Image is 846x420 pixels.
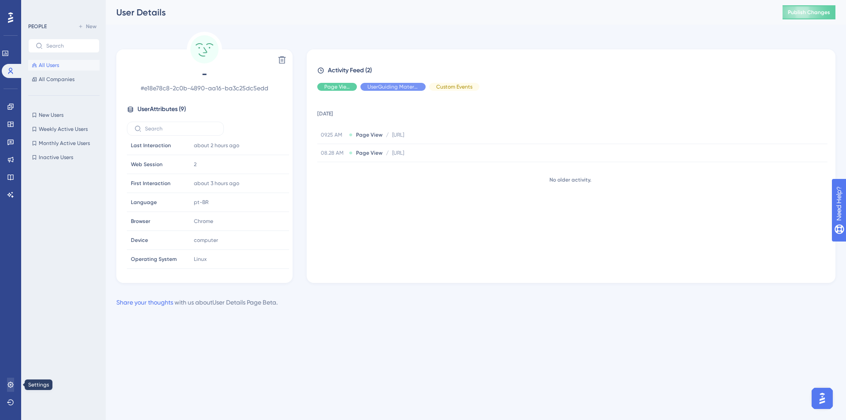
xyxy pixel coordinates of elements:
[28,74,100,85] button: All Companies
[386,131,389,138] span: /
[39,154,73,161] span: Inactive Users
[131,199,157,206] span: Language
[356,131,382,138] span: Page View
[39,126,88,133] span: Weekly Active Users
[75,21,100,32] button: New
[39,112,63,119] span: New Users
[131,142,171,149] span: Last Interaction
[39,76,74,83] span: All Companies
[328,65,372,76] span: Activity Feed (2)
[783,5,835,19] button: Publish Changes
[367,83,419,90] span: UserGuiding Material
[194,199,208,206] span: pt-BR
[39,140,90,147] span: Monthly Active Users
[194,218,213,225] span: Chrome
[28,124,100,134] button: Weekly Active Users
[127,83,282,93] span: # e18e78c8-2c0b-4890-aa16-ba3c25dc5edd
[788,9,830,16] span: Publish Changes
[131,237,148,244] span: Device
[28,60,100,71] button: All Users
[194,180,239,186] time: about 3 hours ago
[145,126,216,132] input: Search
[131,218,150,225] span: Browser
[39,62,59,69] span: All Users
[86,23,96,30] span: New
[21,2,55,13] span: Need Help?
[356,149,382,156] span: Page View
[137,104,186,115] span: User Attributes ( 9 )
[321,131,345,138] span: 09.25 AM
[317,98,827,126] td: [DATE]
[131,161,163,168] span: Web Session
[321,149,345,156] span: 08.28 AM
[194,142,239,149] time: about 2 hours ago
[386,149,389,156] span: /
[392,149,404,156] span: [URL]
[116,297,278,308] div: with us about User Details Page Beta .
[194,256,207,263] span: Linux
[436,83,472,90] span: Custom Events
[131,180,171,187] span: First Interaction
[28,152,100,163] button: Inactive Users
[194,161,197,168] span: 2
[28,138,100,149] button: Monthly Active Users
[116,299,173,306] a: Share your thoughts
[317,176,823,183] div: No older activity.
[809,385,835,412] iframe: UserGuiding AI Assistant Launcher
[28,110,100,120] button: New Users
[324,83,350,90] span: Page View
[194,237,218,244] span: computer
[116,6,761,19] div: User Details
[46,43,92,49] input: Search
[28,23,47,30] div: PEOPLE
[127,67,282,81] span: -
[131,256,177,263] span: Operating System
[392,131,404,138] span: [URL]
